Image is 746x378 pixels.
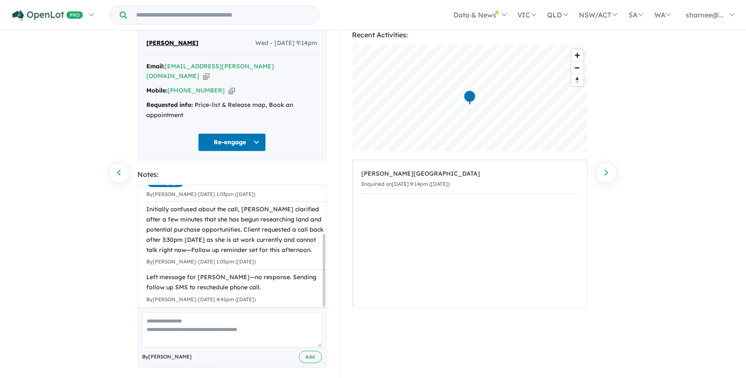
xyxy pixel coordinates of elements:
[352,29,588,41] div: Recent Activities:
[168,87,225,94] a: [PHONE_NUMBER]
[147,191,256,197] small: By [PERSON_NAME] - [DATE] 1:03pm ([DATE])
[147,272,326,293] div: Left message for [PERSON_NAME]—no response. Sending follow up SMS to reschedule phone call.
[147,38,199,48] span: [PERSON_NAME]
[362,165,578,194] a: [PERSON_NAME][GEOGRAPHIC_DATA]Enquiried on[DATE] 9:14pm ([DATE])
[138,169,327,180] div: Notes:
[129,6,317,24] input: Try estate name, suburb, builder or developer
[571,74,584,86] button: Reset bearing to north
[362,181,450,187] small: Enquiried on [DATE] 9:14pm ([DATE])
[571,62,584,74] button: Zoom out
[571,62,584,74] span: Zoom out
[147,204,326,255] div: Initially confused about the call, [PERSON_NAME] clarified after a few minutes that she has begun...
[12,10,83,21] img: Openlot PRO Logo White
[571,49,584,62] button: Zoom in
[299,351,322,363] button: Add
[147,62,165,70] strong: Email:
[229,86,235,95] button: Copy
[256,38,318,48] span: Wed - [DATE] 9:14pm
[463,90,476,106] div: Map marker
[147,101,193,109] strong: Requested info:
[147,258,256,265] small: By [PERSON_NAME] - [DATE] 1:05pm ([DATE])
[198,133,266,151] button: Re-engage
[203,72,210,81] button: Copy
[147,87,168,94] strong: Mobile:
[142,353,192,361] span: By [PERSON_NAME]
[686,11,724,19] span: sharnee@...
[147,100,318,120] div: Price-list & Release map, Book an appointment
[147,296,256,302] small: By [PERSON_NAME] - [DATE] 4:41pm ([DATE])
[147,62,274,80] a: [EMAIL_ADDRESS][PERSON_NAME][DOMAIN_NAME]
[352,45,588,151] canvas: Map
[362,169,578,179] div: [PERSON_NAME][GEOGRAPHIC_DATA]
